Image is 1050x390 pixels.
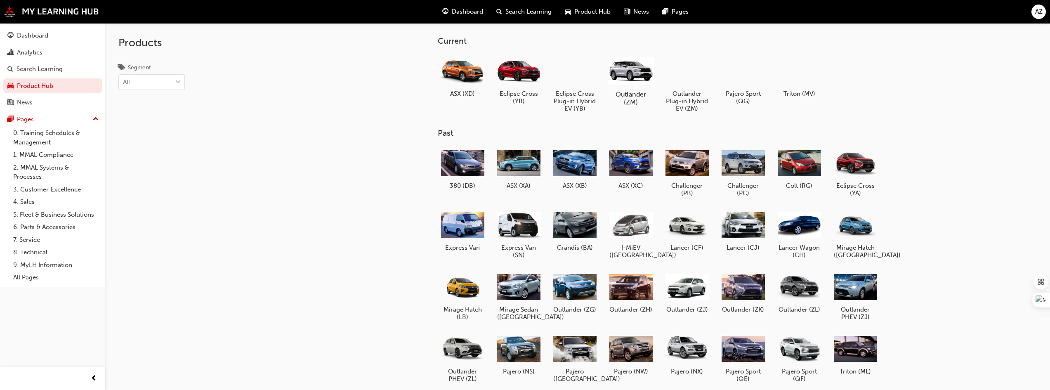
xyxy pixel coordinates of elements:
a: guage-iconDashboard [436,3,490,20]
div: Analytics [17,48,42,57]
button: AZ [1031,5,1046,19]
h5: ASX (XA) [497,182,540,189]
h5: Triton (ML) [834,368,877,375]
a: Pajero Sport (QG) [718,52,768,108]
h5: ASX (XD) [441,90,484,97]
a: Eclipse Cross Plug-in Hybrid EV (YB) [550,52,599,115]
a: search-iconSearch Learning [490,3,558,20]
h5: Outlander (ZL) [778,306,821,313]
span: AZ [1035,7,1043,17]
h5: Outlander PHEV (ZL) [441,368,484,383]
a: Outlander PHEV (ZL) [438,331,487,386]
a: Outlander (ZM) [606,52,656,108]
a: Dashboard [3,28,102,43]
a: Mirage Hatch ([GEOGRAPHIC_DATA]) [831,207,880,262]
a: Express Van [438,207,487,255]
a: 3. Customer Excellence [10,183,102,196]
a: Analytics [3,45,102,60]
a: Colt (RG) [774,145,824,193]
span: down-icon [175,77,181,88]
button: DashboardAnalyticsSearch LearningProduct HubNews [3,26,102,112]
span: up-icon [93,114,99,125]
span: guage-icon [7,32,14,40]
a: Outlander (ZJ) [662,269,712,317]
a: 0. Training Schedules & Management [10,127,102,149]
span: chart-icon [7,49,14,57]
a: Lancer (CF) [662,207,712,255]
h5: Lancer (CF) [665,244,709,251]
h5: Outlander PHEV (ZJ) [834,306,877,321]
h5: Mirage Hatch ([GEOGRAPHIC_DATA]) [834,244,877,259]
a: 5. Fleet & Business Solutions [10,208,102,221]
a: ASX (XC) [606,145,656,193]
span: guage-icon [442,7,448,17]
h5: Outlander (ZJ) [665,306,709,313]
a: Triton (ML) [831,331,880,378]
a: 4. Sales [10,196,102,208]
a: Lancer Wagon (CH) [774,207,824,262]
div: News [17,98,33,107]
h5: Lancer Wagon (CH) [778,244,821,259]
a: Pajero ([GEOGRAPHIC_DATA]) [550,331,599,386]
a: Outlander (ZK) [718,269,768,317]
a: ASX (XD) [438,52,487,100]
span: pages-icon [7,116,14,123]
span: prev-icon [91,373,97,384]
a: News [3,95,102,110]
h5: Pajero (NX) [665,368,709,375]
a: 2. MMAL Systems & Processes [10,161,102,183]
h5: Colt (RG) [778,182,821,189]
span: news-icon [7,99,14,106]
a: Challenger (PC) [718,145,768,200]
span: search-icon [496,7,502,17]
h2: Products [118,36,185,50]
span: Product Hub [574,7,611,17]
a: Outlander Plug-in Hybrid EV (ZM) [662,52,712,115]
h5: Outlander (ZM) [608,90,654,106]
div: Pages [17,115,34,124]
span: search-icon [7,66,13,73]
a: Outlander PHEV (ZJ) [831,269,880,324]
h5: Mirage Sedan ([GEOGRAPHIC_DATA]) [497,306,540,321]
h5: Challenger (PB) [665,182,709,197]
a: Challenger (PB) [662,145,712,200]
a: Outlander (ZL) [774,269,824,317]
a: mmal [4,6,99,17]
a: Outlander (ZG) [550,269,599,317]
h5: Pajero (NW) [609,368,653,375]
h5: Express Van (SN) [497,244,540,259]
h3: Current [438,36,906,46]
h5: Outlander (ZK) [722,306,765,313]
a: Pajero Sport (QF) [774,331,824,386]
h5: Eclipse Cross (YA) [834,182,877,197]
h5: Pajero ([GEOGRAPHIC_DATA]) [553,368,597,383]
span: News [633,7,649,17]
h5: Eclipse Cross Plug-in Hybrid EV (YB) [553,90,597,112]
h5: Lancer (CJ) [722,244,765,251]
a: Search Learning [3,61,102,77]
a: I-MiEV ([GEOGRAPHIC_DATA]) [606,207,656,262]
h5: Pajero Sport (QE) [722,368,765,383]
button: Pages [3,112,102,127]
div: All [123,78,130,87]
a: Pajero (NW) [606,331,656,378]
a: pages-iconPages [656,3,695,20]
a: ASX (XB) [550,145,599,193]
div: Dashboard [17,31,48,40]
a: ASX (XA) [494,145,543,193]
h5: Grandis (BA) [553,244,597,251]
span: news-icon [624,7,630,17]
span: pages-icon [662,7,668,17]
a: 1. MMAL Compliance [10,149,102,161]
span: car-icon [565,7,571,17]
span: Dashboard [452,7,483,17]
span: tags-icon [118,64,125,72]
h5: Eclipse Cross (YB) [497,90,540,105]
h5: 380 (DB) [441,182,484,189]
a: 7. Service [10,234,102,246]
a: All Pages [10,271,102,284]
h5: Outlander Plug-in Hybrid EV (ZM) [665,90,709,112]
h5: Outlander (ZH) [609,306,653,313]
h5: Challenger (PC) [722,182,765,197]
